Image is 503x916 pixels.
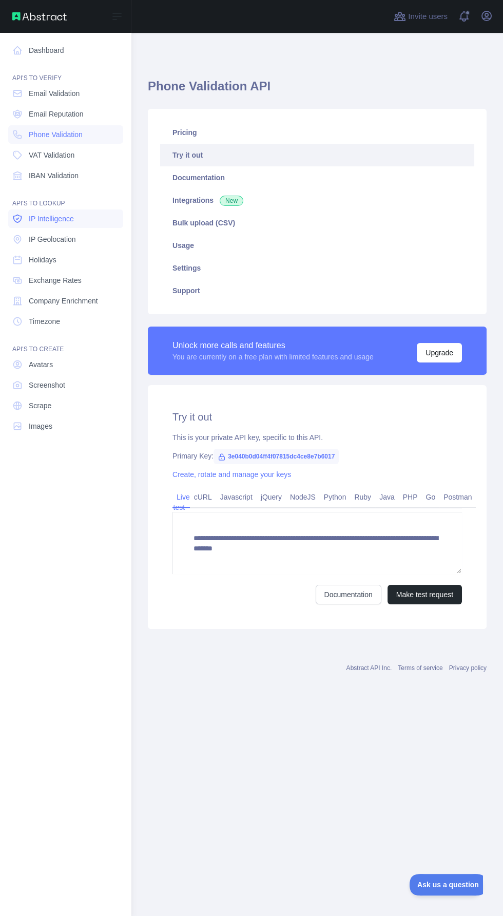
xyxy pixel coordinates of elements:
a: IBAN Validation [8,166,123,185]
div: API'S TO LOOKUP [8,187,123,207]
div: You are currently on a free plan with limited features and usage [172,352,374,362]
a: IP Intelligence [8,209,123,228]
a: Company Enrichment [8,292,123,310]
a: Terms of service [398,664,442,672]
img: Abstract API [12,12,67,21]
a: Pricing [160,121,474,144]
span: Email Reputation [29,109,84,119]
a: Support [160,279,474,302]
span: Holidays [29,255,56,265]
a: Privacy policy [449,664,487,672]
a: Python [320,489,351,505]
h2: Try it out [172,410,462,424]
button: Invite users [392,8,450,25]
a: Dashboard [8,41,123,60]
a: Holidays [8,251,123,269]
a: Postman [439,489,476,505]
div: Primary Key: [172,451,462,461]
a: IP Geolocation [8,230,123,249]
span: Invite users [408,11,448,23]
a: PHP [399,489,422,505]
a: jQuery [257,489,286,505]
a: Ruby [350,489,375,505]
span: New [220,196,243,206]
a: Exchange Rates [8,271,123,290]
a: Avatars [8,355,123,374]
span: Company Enrichment [29,296,98,306]
div: API'S TO CREATE [8,333,123,353]
button: Make test request [388,585,462,604]
span: Timezone [29,316,60,327]
a: Timezone [8,312,123,331]
span: Avatars [29,359,53,370]
a: VAT Validation [8,146,123,164]
span: 3e040b0d04ff4f07815dc4ce8e7b6017 [214,449,339,464]
a: Create, rotate and manage your keys [172,470,291,479]
a: Email Reputation [8,105,123,123]
a: Screenshot [8,376,123,394]
a: Usage [160,234,474,257]
a: Java [375,489,399,505]
a: Settings [160,257,474,279]
a: Scrape [8,396,123,415]
a: Documentation [316,585,381,604]
a: Try it out [160,144,474,166]
span: IP Intelligence [29,214,74,224]
span: Scrape [29,400,51,411]
button: Upgrade [417,343,462,362]
h1: Phone Validation API [148,78,487,103]
span: VAT Validation [29,150,74,160]
div: API'S TO VERIFY [8,62,123,82]
a: NodeJS [286,489,320,505]
a: Go [421,489,439,505]
a: Email Validation [8,84,123,103]
span: Images [29,421,52,431]
div: This is your private API key, specific to this API. [172,432,462,443]
a: cURL [190,489,216,505]
span: Email Validation [29,88,80,99]
iframe: Toggle Customer Support [410,874,482,895]
span: Screenshot [29,380,65,390]
a: Abstract API Inc. [346,664,392,672]
a: Images [8,417,123,435]
span: IBAN Validation [29,170,79,181]
span: Phone Validation [29,129,83,140]
span: IP Geolocation [29,234,76,244]
a: Integrations New [160,189,474,212]
a: Documentation [160,166,474,189]
a: Phone Validation [8,125,123,144]
a: Javascript [216,489,257,505]
div: Unlock more calls and features [172,339,374,352]
a: Live test [172,489,190,516]
a: Bulk upload (CSV) [160,212,474,234]
span: Exchange Rates [29,275,82,285]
